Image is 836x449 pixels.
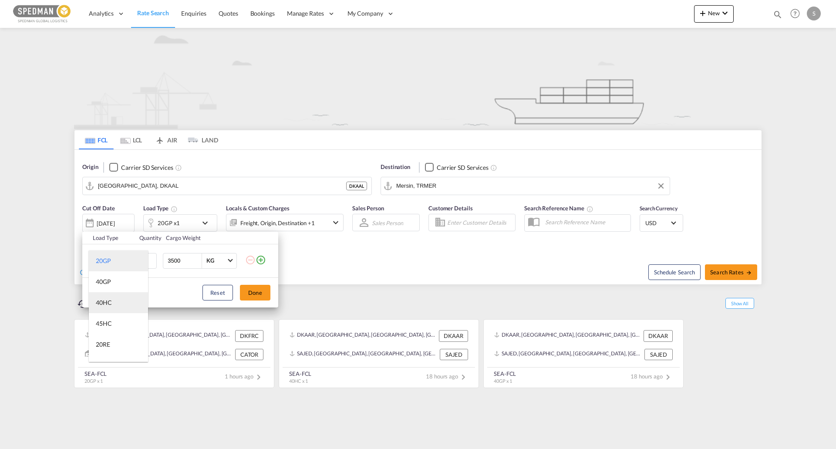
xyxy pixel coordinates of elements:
div: 40HC [96,298,112,307]
div: 20GP [96,257,111,265]
div: 45HC [96,319,112,328]
div: 20RE [96,340,110,349]
div: 40GP [96,277,111,286]
div: 40RE [96,361,110,370]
